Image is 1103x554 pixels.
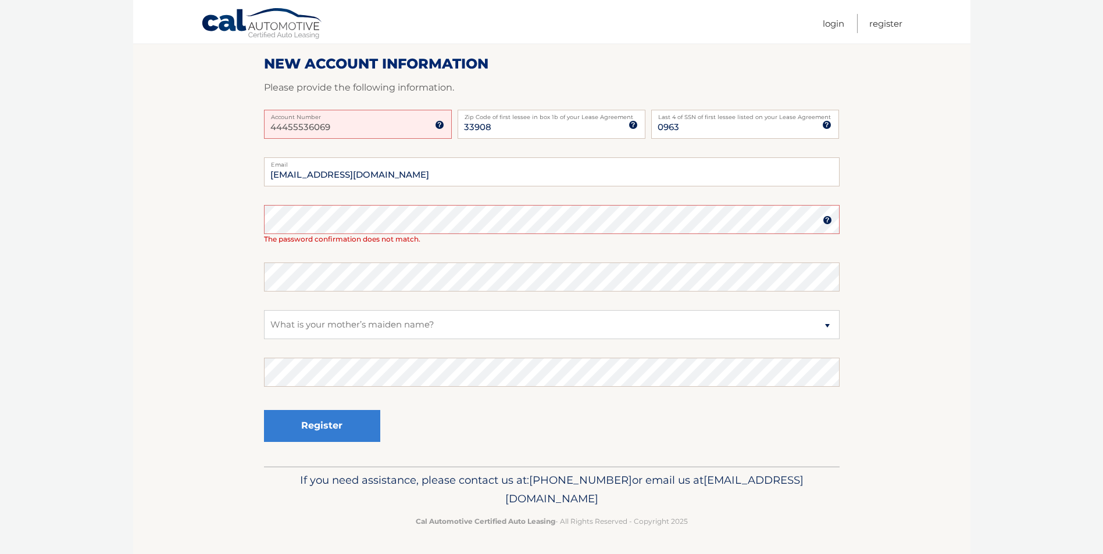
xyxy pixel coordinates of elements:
[458,110,645,139] input: Zip Code
[651,110,839,139] input: SSN or EIN (last 4 digits only)
[651,110,839,119] label: Last 4 of SSN of first lessee listed on your Lease Agreement
[529,473,632,487] span: [PHONE_NUMBER]
[823,215,832,225] img: tooltip.svg
[264,110,452,139] input: Account Number
[264,235,420,243] span: The password confirmation does not match.
[264,55,840,73] h2: New Account Information
[264,157,840,186] input: Email
[435,120,444,129] img: tooltip.svg
[822,120,831,129] img: tooltip.svg
[264,410,380,442] button: Register
[416,517,555,526] strong: Cal Automotive Certified Auto Leasing
[823,14,844,33] a: Login
[505,473,804,505] span: [EMAIL_ADDRESS][DOMAIN_NAME]
[272,515,832,527] p: - All Rights Reserved - Copyright 2025
[264,110,452,119] label: Account Number
[264,80,840,96] p: Please provide the following information.
[264,157,840,167] label: Email
[272,471,832,508] p: If you need assistance, please contact us at: or email us at
[458,110,645,119] label: Zip Code of first lessee in box 1b of your Lease Agreement
[869,14,902,33] a: Register
[629,120,638,129] img: tooltip.svg
[201,8,323,41] a: Cal Automotive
